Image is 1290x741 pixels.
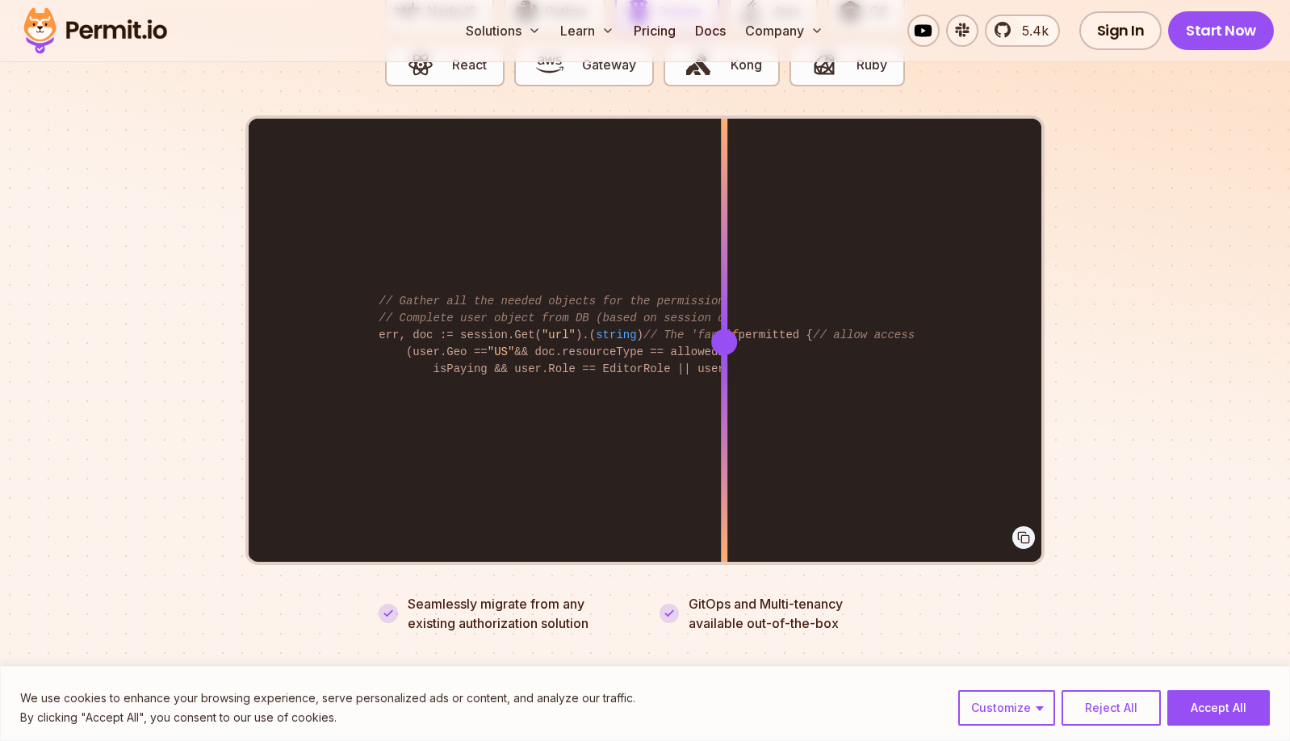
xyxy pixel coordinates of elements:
[379,312,881,324] span: // Complete user object from DB (based on session object, 3 DB queries...)
[627,15,682,47] a: Pricing
[1062,690,1161,726] button: Reject All
[739,15,830,47] button: Company
[408,594,630,633] p: Seamlessly migrate from any existing authorization solution
[582,55,636,74] span: Gateway
[536,51,563,78] img: Gateway
[488,345,515,358] span: "US"
[452,55,487,74] span: React
[459,15,547,47] button: Solutions
[407,51,434,78] img: React
[725,329,739,341] span: if
[1168,11,1274,50] a: Start Now
[20,689,635,708] p: We use cookies to enhance your browsing experience, serve personalized ads or content, and analyz...
[542,329,576,341] span: "url"
[1079,11,1162,50] a: Sign In
[857,55,887,74] span: Ruby
[685,51,712,78] img: Kong
[689,15,732,47] a: Docs
[20,708,635,727] p: By clicking "Accept All", you consent to our use of cookies.
[16,3,174,58] img: Permit logo
[367,280,922,391] code: err, user := session.Get( ).( ) err, doc := session.Get( ).( ) allowedDocTypes := GetAllowedDocTy...
[810,51,838,78] img: Ruby
[596,329,636,341] span: string
[643,329,1125,341] span: // The 'fancy' home-brewed authorization library (Someone wrote [DATE])
[985,15,1060,47] a: 5.4k
[731,55,762,74] span: Kong
[379,295,772,308] span: // Gather all the needed objects for the permissions check
[813,329,1030,341] span: // allow access to read document
[1167,690,1270,726] button: Accept All
[958,690,1055,726] button: Customize
[1012,21,1049,40] span: 5.4k
[689,594,843,633] p: GitOps and Multi-tenancy available out-of-the-box
[554,15,621,47] button: Learn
